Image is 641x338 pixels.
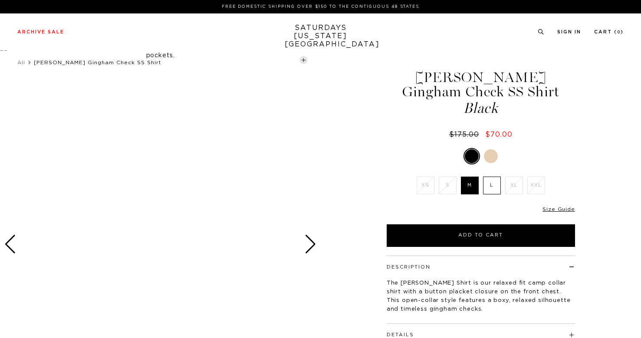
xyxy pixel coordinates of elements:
h1: [PERSON_NAME] Gingham Check SS Shirt [385,70,576,115]
div: Next slide [305,235,316,254]
button: Details [387,332,414,337]
a: Size Guide [542,207,575,212]
button: Description [387,265,431,269]
a: Archive Sale [17,30,64,34]
p: FREE DOMESTIC SHIPPING OVER $150 TO THE CONTIGUOUS 48 STATES [21,3,620,10]
label: M [461,177,479,194]
a: All [17,60,25,65]
small: 0 [617,30,621,34]
label: L [483,177,501,194]
button: Add to Cart [387,224,575,247]
span: Black [385,101,576,115]
span: $70.00 [485,131,513,138]
div: Previous slide [4,235,16,254]
a: SATURDAYS[US_STATE][GEOGRAPHIC_DATA] [285,24,356,49]
a: Sign In [557,30,581,34]
span: [PERSON_NAME] Gingham Check SS Shirt [34,60,161,65]
del: $175.00 [449,131,483,138]
a: Cart (0) [594,30,624,34]
p: The [PERSON_NAME] Shirt is our relaxed fit camp collar shirt with a button placket closure on the... [387,279,575,314]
